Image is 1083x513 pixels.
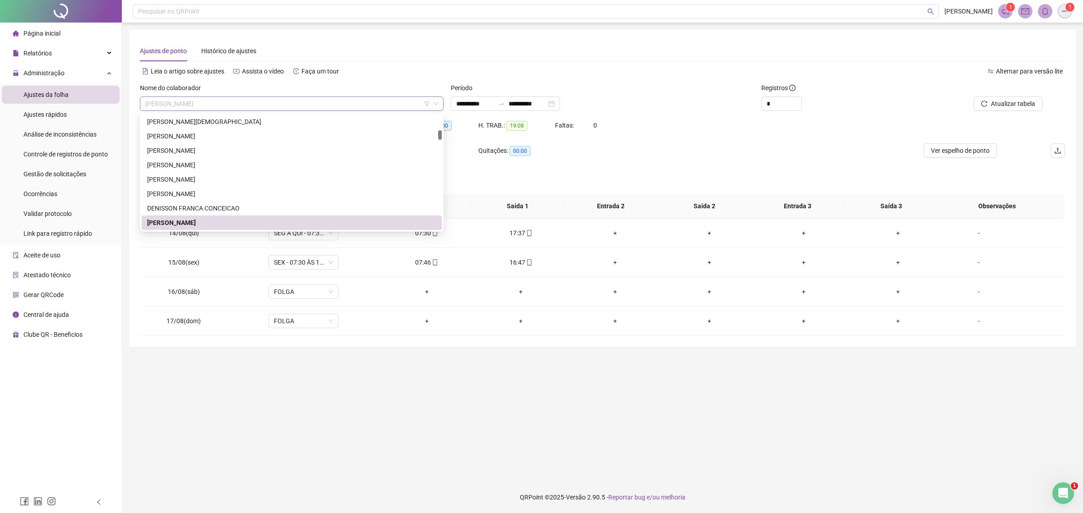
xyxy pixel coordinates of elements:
span: filter [424,101,430,106]
div: [PERSON_NAME] [147,218,436,228]
span: linkedin [33,497,42,506]
div: + [764,287,844,297]
span: Ajustes rápidos [23,111,67,118]
span: Relatórios [23,50,52,57]
div: + [575,257,655,267]
span: Atualizar tabela [991,99,1035,109]
div: [PERSON_NAME] [147,189,436,199]
span: reload [981,101,987,107]
span: Ocorrências [23,190,57,197]
div: + [764,257,844,267]
div: + [764,228,844,238]
div: - [952,257,1005,267]
th: Saída 1 [471,194,564,219]
span: search [927,8,934,15]
div: + [387,287,467,297]
div: + [858,228,938,238]
span: Histórico de ajustes [201,47,256,55]
span: Atestado técnico [23,271,71,279]
span: [PERSON_NAME] [944,6,993,16]
span: 17/08(dom) [167,317,201,325]
div: + [481,287,561,297]
div: [PERSON_NAME] [147,174,436,184]
div: + [858,316,938,326]
span: lock [13,70,19,76]
div: 16:47 [481,257,561,267]
div: + [387,316,467,326]
th: Saída 3 [844,194,938,219]
span: notification [1001,7,1009,15]
span: file [13,50,19,56]
div: DENISSON FRANCA CONCEICAO [147,203,436,213]
span: Reportar bug e/ou melhoria [608,494,685,501]
span: Ver espelho de ponto [931,146,990,156]
span: down [433,101,439,106]
label: Período [451,83,478,93]
div: H. TRAB.: [478,120,555,131]
div: + [670,257,750,267]
span: Assista o vídeo [242,68,284,75]
span: audit [13,252,19,258]
span: Link para registro rápido [23,230,92,237]
span: Versão [566,494,586,501]
div: + [481,316,561,326]
span: Central de ajuda [23,311,69,318]
span: 1 [1069,4,1072,10]
span: Controle de registros de ponto [23,151,108,158]
div: EDILSON PASTOR PEREIRA [142,215,442,230]
div: + [670,287,750,297]
span: mobile [525,230,532,236]
span: Leia o artigo sobre ajustes [151,68,224,75]
div: DENISSON FRANCA CONCEICAO [142,201,442,215]
div: DAVID LOMANTO DA SILVA [142,172,442,187]
span: mobile [431,230,438,236]
span: Faça um tour [301,68,339,75]
th: Entrada 2 [564,194,657,219]
span: 1 [1009,4,1012,10]
div: Quitações: [478,146,569,156]
div: + [670,316,750,326]
div: [PERSON_NAME] [147,131,436,141]
div: + [575,287,655,297]
span: Alternar para versão lite [996,68,1063,75]
span: Observações [945,201,1049,211]
div: DEIVSON ARAUJO DE OLIVEIRA GUIMARÃES [142,187,442,201]
sup: 1 [1006,3,1015,12]
div: - [952,316,1005,326]
div: + [670,228,750,238]
label: Nome do colaborador [140,83,207,93]
span: SEX - 07:30 ÀS 16:30 [274,256,333,269]
span: Ajustes de ponto [140,47,187,55]
div: + [575,228,655,238]
span: 19:08 [506,121,528,131]
span: qrcode [13,292,19,298]
span: mobile [525,259,532,266]
button: Atualizar tabela [974,96,1042,111]
span: Gerar QRCode [23,291,64,298]
span: gift [13,331,19,338]
span: EDILSON PASTOR PEREIRA [145,97,438,110]
span: 0 [593,122,597,129]
div: DANILO REZENDE BARBOSA [142,158,442,172]
div: CLAUDIO MANOEL BATISTA MESSIAS [142,115,442,129]
span: Ajustes da folha [23,91,69,98]
div: [PERSON_NAME][DEMOGRAPHIC_DATA] [147,117,436,127]
span: history [293,68,299,74]
th: Entrada 3 [751,194,844,219]
sup: Atualize o seu contato no menu Meus Dados [1065,3,1074,12]
span: swap [987,68,994,74]
span: facebook [20,497,29,506]
span: Página inicial [23,30,60,37]
footer: QRPoint © 2025 - 2.90.5 - [122,481,1083,513]
div: + [858,257,938,267]
span: bell [1041,7,1049,15]
span: 15/08(sex) [168,259,199,266]
div: 17:37 [481,228,561,238]
div: + [764,316,844,326]
iframe: Intercom live chat [1052,482,1074,504]
div: + [575,316,655,326]
th: Saída 2 [657,194,751,219]
span: Análise de inconsistências [23,131,97,138]
th: Observações [938,194,1056,219]
span: 16/08(sáb) [168,288,200,295]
